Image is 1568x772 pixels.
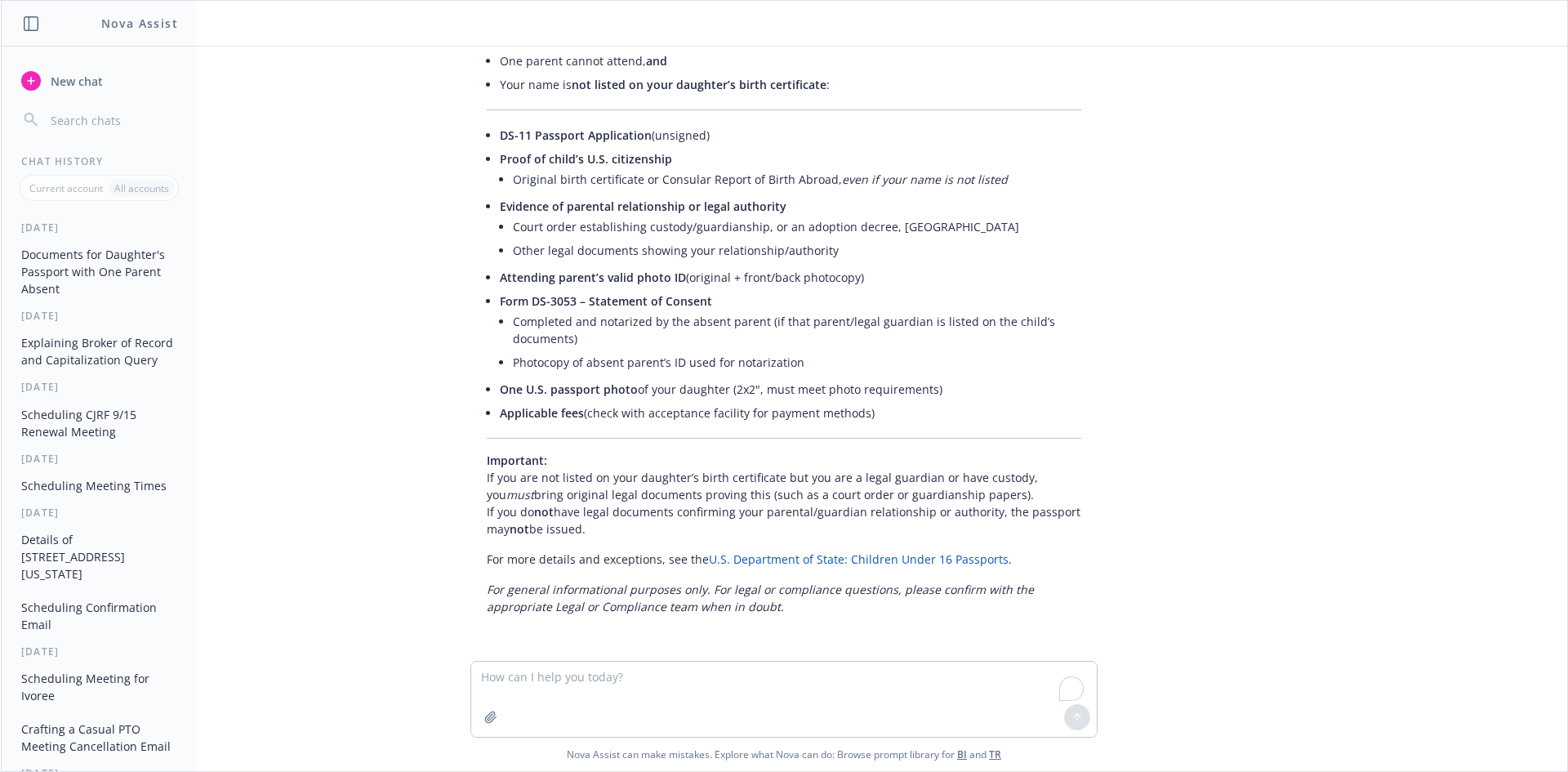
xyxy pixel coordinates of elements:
[15,594,184,638] button: Scheduling Confirmation Email
[47,73,103,90] span: New chat
[15,472,184,499] button: Scheduling Meeting Times
[500,127,652,143] span: DS-11 Passport Application
[15,716,184,760] button: Crafting a Casual PTO Meeting Cancellation Email
[15,241,184,302] button: Documents for Daughter's Passport with One Parent Absent
[2,154,197,168] div: Chat History
[2,309,197,323] div: [DATE]
[513,350,1081,374] li: Photocopy of absent parent’s ID used for notarization
[709,551,1009,567] a: U.S. Department of State: Children Under 16 Passports
[7,738,1561,771] span: Nova Assist can make mistakes. Explore what Nova can do: Browse prompt library for and
[500,266,1081,289] li: (original + front/back photocopy)
[500,73,1081,96] li: Your name is :
[2,380,197,394] div: [DATE]
[500,270,686,285] span: Attending parent’s valid photo ID
[513,310,1081,350] li: Completed and notarized by the absent parent (if that parent/legal guardian is listed on the chil...
[2,506,197,520] div: [DATE]
[957,747,967,761] a: BI
[500,377,1081,401] li: of your daughter (2x2", must meet photo requirements)
[114,181,169,195] p: All accounts
[29,181,103,195] p: Current account
[2,645,197,658] div: [DATE]
[842,172,1008,187] em: even if your name is not listed
[500,123,1081,147] li: (unsigned)
[487,452,1081,538] p: If you are not listed on your daughter’s birth certificate but you are a legal guardian or have c...
[487,453,547,468] span: Important:
[500,293,712,309] span: Form DS-3053 – Statement of Consent
[500,49,1081,73] li: One parent cannot attend,
[506,487,534,502] em: must
[510,521,529,537] span: not
[471,662,1097,737] textarea: To enrich screen reader interactions, please activate Accessibility in Grammarly extension settings
[513,167,1081,191] li: Original birth certificate or Consular Report of Birth Abroad,
[500,405,584,421] span: Applicable fees
[500,401,1081,425] li: (check with acceptance facility for payment methods)
[15,66,184,96] button: New chat
[2,452,197,466] div: [DATE]
[15,329,184,373] button: Explaining Broker of Record and Capitalization Query
[572,77,826,92] span: not listed on your daughter’s birth certificate
[500,199,786,214] span: Evidence of parental relationship or legal authority
[513,239,1081,262] li: Other legal documents showing your relationship/authority
[487,582,1034,614] em: For general informational purposes only. For legal or compliance questions, please confirm with t...
[15,665,184,709] button: Scheduling Meeting for Ivoree
[487,551,1081,568] p: For more details and exceptions, see the .
[47,109,177,132] input: Search chats
[15,401,184,445] button: Scheduling CJRF 9/15 Renewal Meeting
[15,526,184,587] button: Details of [STREET_ADDRESS][US_STATE]
[500,382,638,397] span: One U.S. passport photo
[500,151,672,167] span: Proof of child’s U.S. citizenship
[2,221,197,234] div: [DATE]
[534,504,554,520] span: not
[989,747,1001,761] a: TR
[513,215,1081,239] li: Court order establishing custody/guardianship, or an adoption decree, [GEOGRAPHIC_DATA]
[646,53,667,69] span: and
[101,15,178,32] h1: Nova Assist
